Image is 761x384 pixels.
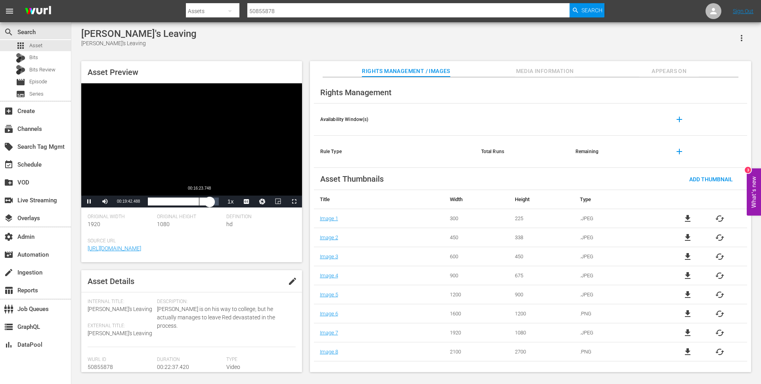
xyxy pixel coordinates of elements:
span: 1080 [157,221,170,227]
span: Video [226,364,240,370]
span: Rights Management [320,88,392,97]
button: Search [570,3,604,17]
th: Availability Window(s) [314,104,475,136]
span: Episode [16,77,25,87]
span: Bits Review [29,66,55,74]
td: 1080 [509,323,574,342]
a: file_download [683,271,692,280]
span: file_download [683,252,692,261]
th: Width [444,190,509,209]
button: cached [715,233,725,242]
button: cached [715,214,725,223]
span: Type [226,357,292,363]
span: Channels [4,124,13,134]
td: 600 [444,247,509,266]
span: menu [5,6,14,16]
td: 900 [444,266,509,285]
span: hd [226,221,233,227]
th: Title [314,190,444,209]
td: .JPEG [574,266,661,285]
button: add [670,142,689,161]
th: Type [574,190,661,209]
div: Bits [16,53,25,63]
div: Bits Review [16,65,25,75]
span: [PERSON_NAME] is on his way to college, but he actually manages to leave Red devastated in the pr... [157,305,292,330]
span: file_download [683,328,692,338]
a: Sign Out [733,8,753,14]
span: Media Information [515,66,575,76]
div: 3 [745,167,751,173]
span: Search Tag Mgmt [4,142,13,152]
div: [PERSON_NAME]'s Leaving [81,39,197,48]
th: Total Runs [475,136,569,168]
span: Asset Preview [88,67,138,77]
div: Progress Bar [148,198,218,205]
button: cached [715,347,725,357]
button: cached [715,328,725,338]
span: file_download [683,290,692,300]
img: ans4CAIJ8jUAAAAAAAAAAAAAAAAAAAAAAAAgQb4GAAAAAAAAAAAAAAAAAAAAAAAAJMjXAAAAAAAAAAAAAAAAAAAAAAAAgAT5G... [19,2,57,21]
td: .JPEG [574,285,661,304]
button: cached [715,271,725,280]
span: add [675,147,684,156]
div: [PERSON_NAME]'s Leaving [81,28,197,39]
span: Original Height [157,214,222,220]
td: .PNG [574,304,661,323]
th: Height [509,190,574,209]
span: Automation [4,250,13,259]
button: Open Feedback Widget [747,169,761,216]
th: Remaining [569,136,663,168]
span: Wurl Id [88,357,153,363]
button: Add Thumbnail [683,172,739,186]
span: Add Thumbnail [683,176,739,182]
td: 900 [509,285,574,304]
button: cached [715,309,725,319]
td: 338 [509,228,574,247]
button: add [670,110,689,129]
td: 1200 [509,304,574,323]
span: Job Queues [4,304,13,314]
span: Schedule [4,160,13,169]
span: Overlays [4,213,13,223]
span: [PERSON_NAME]'s Leaving [88,330,152,336]
a: file_download [683,233,692,242]
a: file_download [683,347,692,357]
span: Search [4,27,13,37]
span: [PERSON_NAME]'s Leaving [88,306,152,312]
span: Appears On [639,66,699,76]
td: 675 [509,266,574,285]
span: add [675,115,684,124]
span: Asset [16,41,25,50]
a: Image 1 [320,215,338,221]
span: 00:22:37.420 [157,364,189,370]
a: Image 8 [320,349,338,355]
td: .JPEG [574,247,661,266]
span: Rights Management / Images [362,66,450,76]
a: file_download [683,214,692,223]
span: 00:19:42.488 [117,199,140,204]
span: Source Url [88,238,292,244]
div: Video Player [81,83,302,207]
span: Admin [4,232,13,242]
button: Pause [81,196,97,207]
a: Image 6 [320,311,338,317]
button: Playback Rate [223,196,239,207]
span: Duration [157,357,222,363]
button: Fullscreen [286,196,302,207]
a: [URL][DOMAIN_NAME] [88,245,141,252]
span: DataPool [4,340,13,349]
span: Create [4,106,13,116]
td: 2700 [509,342,574,361]
span: file_download [683,309,692,319]
span: Reports [4,286,13,295]
button: Mute [97,196,113,207]
button: Jump To Time [254,196,270,207]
